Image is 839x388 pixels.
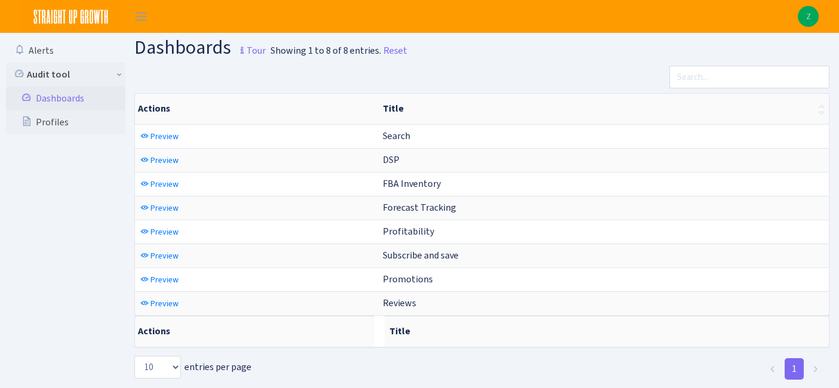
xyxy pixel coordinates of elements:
[6,39,125,63] a: Alerts
[383,225,434,238] span: Profitability
[383,297,416,309] span: Reviews
[137,127,182,146] a: Preview
[150,226,179,238] span: Preview
[137,199,182,217] a: Preview
[137,175,182,193] a: Preview
[383,273,433,285] span: Promotions
[669,66,830,88] input: Search...
[785,358,804,380] a: 1
[798,6,819,27] img: Zach Belous
[135,316,374,347] th: Actions
[134,38,266,61] h1: Dashboards
[150,131,179,142] span: Preview
[383,44,407,58] a: Reset
[798,6,819,27] a: Z
[385,316,829,347] th: Title
[383,201,456,214] span: Forecast Tracking
[137,223,182,241] a: Preview
[271,44,381,58] div: Showing 1 to 8 of 8 entries.
[383,153,399,166] span: DSP
[383,130,410,142] span: Search
[135,94,378,124] th: Actions
[231,35,266,60] a: Tour
[150,202,179,214] span: Preview
[150,155,179,166] span: Preview
[6,87,125,110] a: Dashboards
[6,63,125,87] a: Audit tool
[137,270,182,289] a: Preview
[150,298,179,309] span: Preview
[383,249,459,261] span: Subscribe and save
[137,294,182,313] a: Preview
[150,178,179,190] span: Preview
[126,7,156,26] button: Toggle navigation
[137,151,182,170] a: Preview
[137,247,182,265] a: Preview
[150,250,179,261] span: Preview
[383,177,441,190] span: FBA Inventory
[378,94,829,124] th: Title : activate to sort column ascending
[6,110,125,134] a: Profiles
[134,356,251,378] label: entries per page
[150,274,179,285] span: Preview
[235,41,266,61] small: Tour
[134,356,181,378] select: entries per page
